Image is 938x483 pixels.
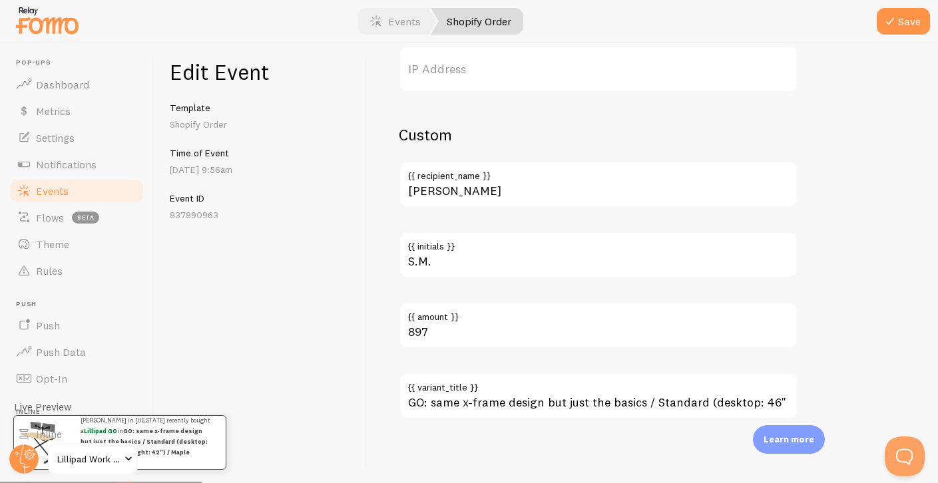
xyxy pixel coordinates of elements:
[8,151,145,178] a: Notifications
[36,131,75,144] span: Settings
[36,345,86,359] span: Push Data
[764,433,814,446] p: Learn more
[8,312,145,339] a: Push
[8,365,145,392] a: Opt-In
[36,78,89,91] span: Dashboard
[8,98,145,124] a: Metrics
[72,212,99,224] span: beta
[36,264,63,277] span: Rules
[8,231,145,257] a: Theme
[16,59,145,67] span: Pop-ups
[8,178,145,204] a: Events
[170,118,350,131] p: Shopify Order
[885,436,925,476] iframe: Help Scout Beacon - Open
[16,408,145,416] span: Inline
[8,124,145,151] a: Settings
[48,443,138,475] a: Lillipad Work Solutions
[399,161,798,184] label: {{ recipient_name }}
[399,46,798,92] label: IP Address
[170,192,350,204] h5: Event ID
[399,124,798,145] h2: Custom
[399,232,798,254] label: {{ initials }}
[36,184,69,198] span: Events
[399,302,798,325] label: {{ amount }}
[36,211,64,224] span: Flows
[36,158,97,171] span: Notifications
[36,104,71,118] span: Metrics
[170,59,350,86] h1: Edit Event
[36,372,67,385] span: Opt-In
[36,427,62,440] span: Inline
[753,425,825,454] div: Learn more
[8,339,145,365] a: Push Data
[170,102,350,114] h5: Template
[8,420,145,447] a: Inline
[399,373,798,395] label: {{ variant_title }}
[57,451,120,467] span: Lillipad Work Solutions
[14,3,81,37] img: fomo-relay-logo-orange.svg
[170,147,350,159] h5: Time of Event
[8,257,145,284] a: Rules
[16,300,145,309] span: Push
[8,71,145,98] a: Dashboard
[36,319,60,332] span: Push
[36,238,69,251] span: Theme
[8,204,145,231] a: Flows beta
[170,208,350,222] p: 837890963
[170,163,350,176] p: [DATE] 9:56am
